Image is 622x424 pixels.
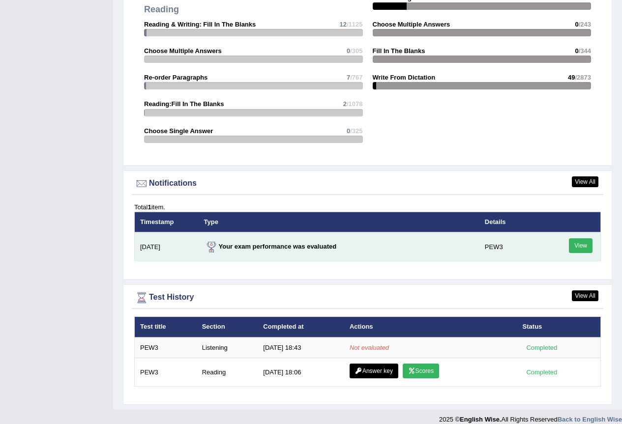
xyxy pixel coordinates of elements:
[197,338,258,358] td: Listening
[569,238,592,253] a: View
[460,416,501,423] strong: English Wise.
[144,4,179,14] strong: Reading
[572,176,598,187] a: View All
[135,338,197,358] td: PEW3
[579,21,591,28] span: /243
[344,317,517,338] th: Actions
[204,243,337,250] strong: Your exam performance was evaluated
[144,127,213,135] strong: Choose Single Answer
[350,364,398,378] a: Answer key
[134,290,601,305] div: Test History
[575,47,578,55] span: 0
[347,21,363,28] span: /1125
[197,317,258,338] th: Section
[350,74,362,81] span: /767
[572,290,598,301] a: View All
[144,100,224,108] strong: Reading:Fill In The Blanks
[144,74,207,81] strong: Re-order Paragraphs
[199,212,479,232] th: Type
[144,47,222,55] strong: Choose Multiple Answers
[258,358,344,387] td: [DATE] 18:06
[343,100,347,108] span: 2
[350,344,389,351] em: Not evaluated
[135,358,197,387] td: PEW3
[144,21,256,28] strong: Reading & Writing: Fill In The Blanks
[347,74,350,81] span: 7
[523,367,561,377] div: Completed
[347,100,363,108] span: /1078
[575,74,591,81] span: /2873
[135,317,197,338] th: Test title
[135,212,199,232] th: Timestamp
[523,342,561,353] div: Completed
[479,212,542,232] th: Details
[517,317,601,338] th: Status
[134,176,601,191] div: Notifications
[135,232,199,261] td: [DATE]
[403,364,439,378] a: Scores
[373,74,436,81] strong: Write From Dictation
[558,416,622,423] a: Back to English Wise
[439,410,622,424] div: 2025 © All Rights Reserved
[347,47,350,55] span: 0
[339,21,346,28] span: 12
[258,338,344,358] td: [DATE] 18:43
[373,21,450,28] strong: Choose Multiple Answers
[148,203,151,211] b: 1
[373,47,425,55] strong: Fill In The Blanks
[258,317,344,338] th: Completed at
[568,74,575,81] span: 49
[134,202,601,212] div: Total item.
[350,127,362,135] span: /325
[579,47,591,55] span: /344
[197,358,258,387] td: Reading
[479,232,542,261] td: PEW3
[350,47,362,55] span: /305
[575,21,578,28] span: 0
[347,127,350,135] span: 0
